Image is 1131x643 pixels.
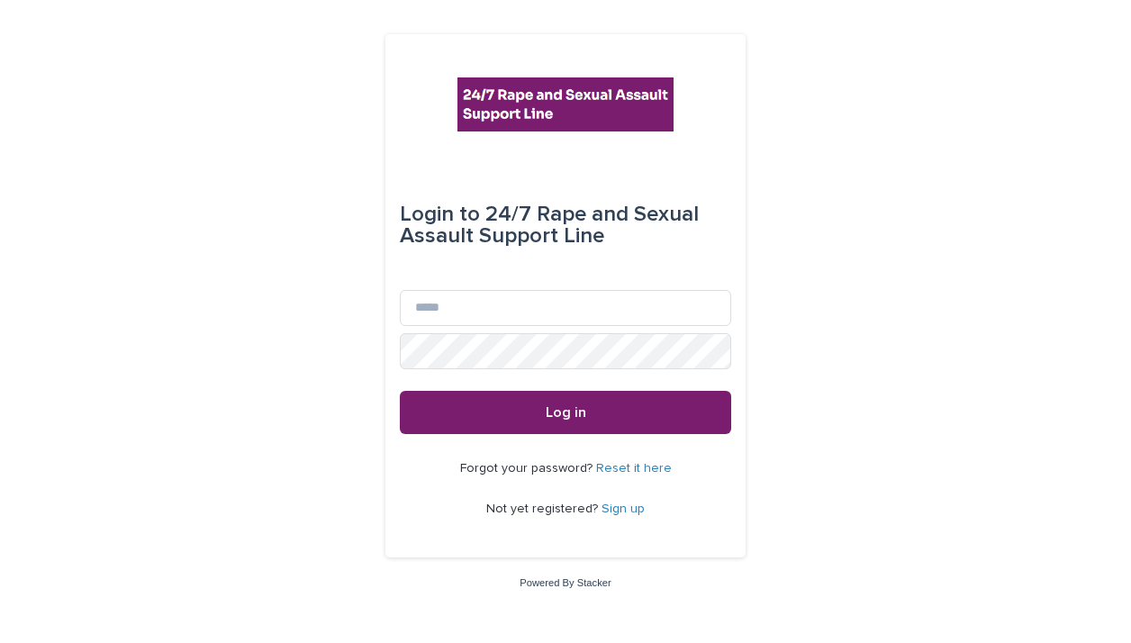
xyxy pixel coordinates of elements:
span: Not yet registered? [486,503,602,515]
span: Log in [546,405,586,420]
a: Powered By Stacker [520,577,611,588]
span: Login to [400,204,480,225]
a: Reset it here [596,462,672,475]
button: Log in [400,391,731,434]
img: rhQMoQhaT3yELyF149Cw [457,77,674,131]
a: Sign up [602,503,645,515]
span: Forgot your password? [460,462,596,475]
div: 24/7 Rape and Sexual Assault Support Line [400,189,731,261]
